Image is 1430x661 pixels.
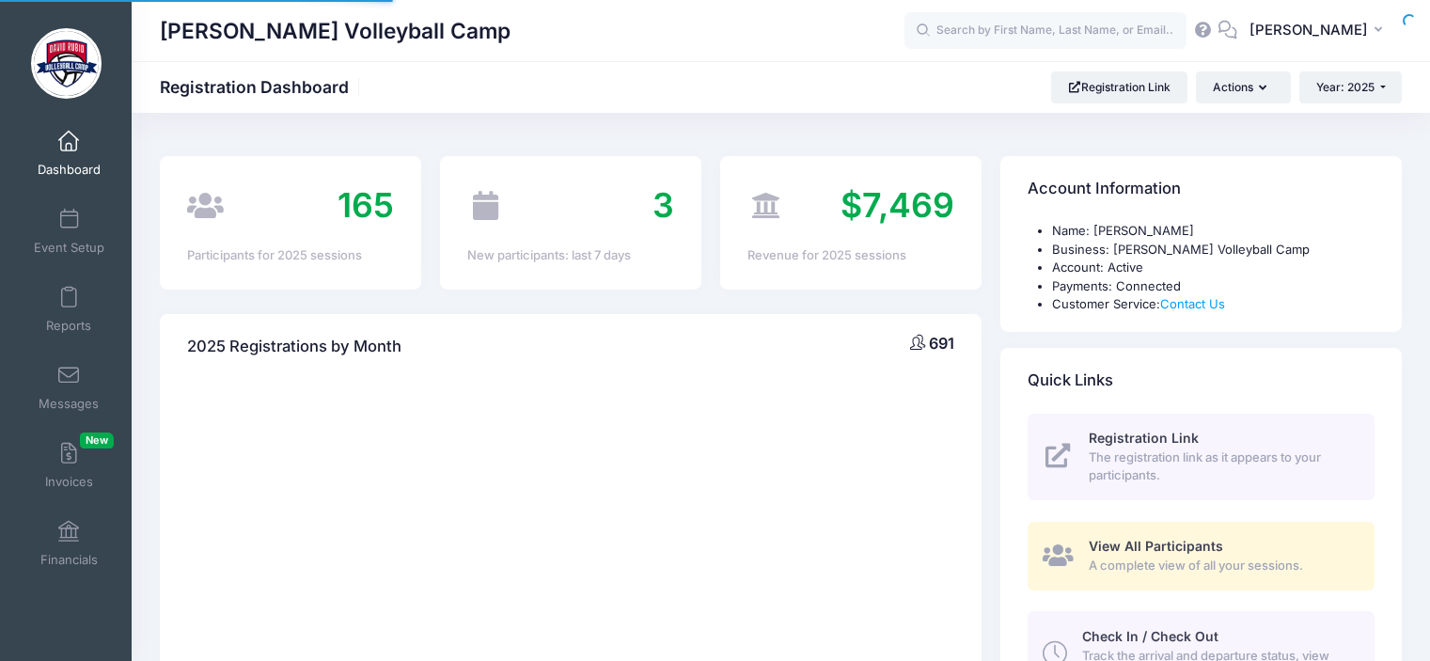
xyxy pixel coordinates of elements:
span: $7,469 [841,184,954,226]
a: Reports [24,276,114,342]
h4: Account Information [1028,163,1181,216]
button: Actions [1196,71,1290,103]
li: Name: [PERSON_NAME] [1052,222,1375,241]
span: Check In / Check Out [1082,628,1218,644]
span: Messages [39,396,99,412]
span: Registration Link [1089,430,1199,446]
a: View All Participants A complete view of all your sessions. [1028,522,1375,590]
span: Year: 2025 [1316,80,1375,94]
span: 691 [929,334,954,353]
span: Financials [40,552,98,568]
a: Dashboard [24,120,114,186]
span: Invoices [45,474,93,490]
div: New participants: last 7 days [467,246,674,265]
img: David Rubio Volleyball Camp [31,28,102,99]
span: 165 [338,184,394,226]
button: [PERSON_NAME] [1237,9,1402,53]
a: InvoicesNew [24,433,114,498]
span: Dashboard [38,162,101,178]
span: View All Participants [1089,538,1223,554]
li: Business: [PERSON_NAME] Volleyball Camp [1052,241,1375,260]
h1: [PERSON_NAME] Volleyball Camp [160,9,511,53]
div: Participants for 2025 sessions [187,246,394,265]
a: Messages [24,354,114,420]
a: Registration Link [1051,71,1187,103]
li: Customer Service: [1052,295,1375,314]
a: Registration Link The registration link as it appears to your participants. [1028,414,1375,500]
span: Event Setup [34,240,104,256]
button: Year: 2025 [1299,71,1402,103]
span: 3 [652,184,674,226]
li: Payments: Connected [1052,277,1375,296]
div: Revenue for 2025 sessions [747,246,954,265]
a: Event Setup [24,198,114,264]
h1: Registration Dashboard [160,77,365,97]
span: Reports [46,318,91,334]
span: New [80,433,114,449]
h4: Quick Links [1028,354,1113,407]
h4: 2025 Registrations by Month [187,320,401,373]
a: Financials [24,511,114,576]
a: Contact Us [1160,296,1225,311]
span: The registration link as it appears to your participants. [1089,449,1353,485]
li: Account: Active [1052,259,1375,277]
span: [PERSON_NAME] [1249,20,1368,40]
span: A complete view of all your sessions. [1089,557,1353,575]
input: Search by First Name, Last Name, or Email... [904,12,1186,50]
